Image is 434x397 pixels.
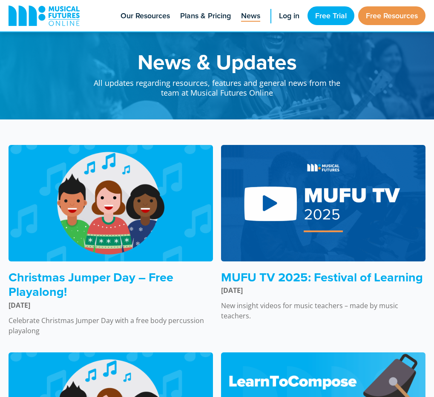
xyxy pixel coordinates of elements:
p: [DATE] [9,300,213,310]
a: Free Trial [308,6,354,25]
h1: News & Updates [85,51,349,72]
span: Log in [279,10,299,22]
p: All updates regarding resources, features and general news from the team at Musical Futures Online [85,72,349,98]
h3: MUFU TV 2025: Festival of Learning [221,270,425,285]
p: [DATE] [221,285,425,295]
a: Christmas Jumper Day – Free Playalong! [DATE] Celebrate Christmas Jumper Day with a free body per... [9,145,213,336]
h3: Christmas Jumper Day – Free Playalong! [9,270,213,299]
p: Celebrate Christmas Jumper Day with a free body percussion playalong [9,315,213,336]
a: MUFU TV 2025: Festival of Learning [DATE] New insight videos for music teachers – made by music t... [221,145,425,321]
a: Free Resources [358,6,425,25]
span: Our Resources [121,10,170,22]
span: Plans & Pricing [180,10,231,22]
p: New insight videos for music teachers – made by music teachers. [221,301,425,321]
span: News [241,10,260,22]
